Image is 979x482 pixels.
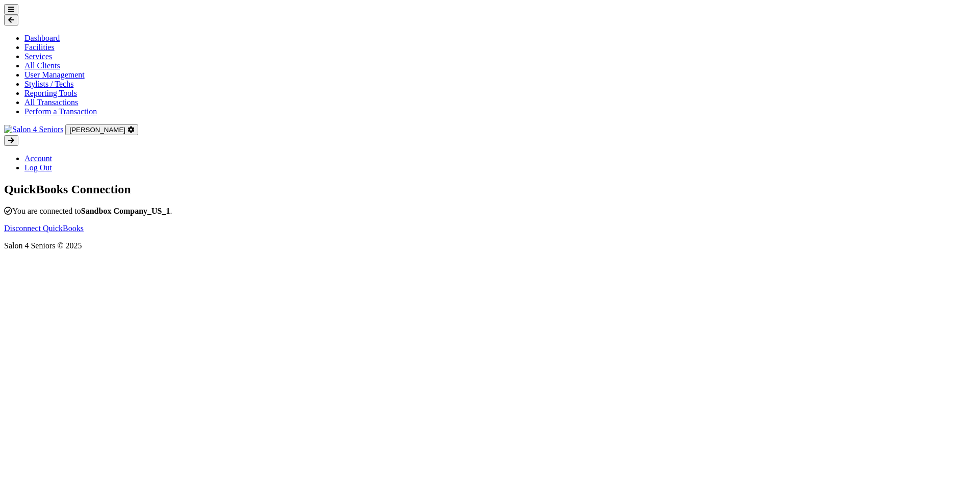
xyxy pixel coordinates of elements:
[24,98,78,107] a: All Transactions
[24,34,60,42] a: Dashboard
[69,126,125,134] span: [PERSON_NAME]
[4,183,975,196] h2: QuickBooks Connection
[24,43,55,52] a: Facilities
[4,207,975,216] p: You are connected to .
[24,107,97,116] a: Perform a Transaction
[24,61,60,70] a: All Clients
[24,154,52,163] a: Account
[24,89,77,97] a: Reporting Tools
[24,80,73,88] a: Stylists / Techs
[24,70,85,79] a: User Management
[65,124,138,135] button: [PERSON_NAME]
[4,241,975,250] p: Salon 4 Seniors © 2025
[24,52,52,61] a: Services
[81,207,170,215] strong: Sandbox Company_US_1
[4,125,63,134] img: Salon 4 Seniors
[24,163,52,172] a: Log Out
[4,224,84,233] a: Disconnect QuickBooks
